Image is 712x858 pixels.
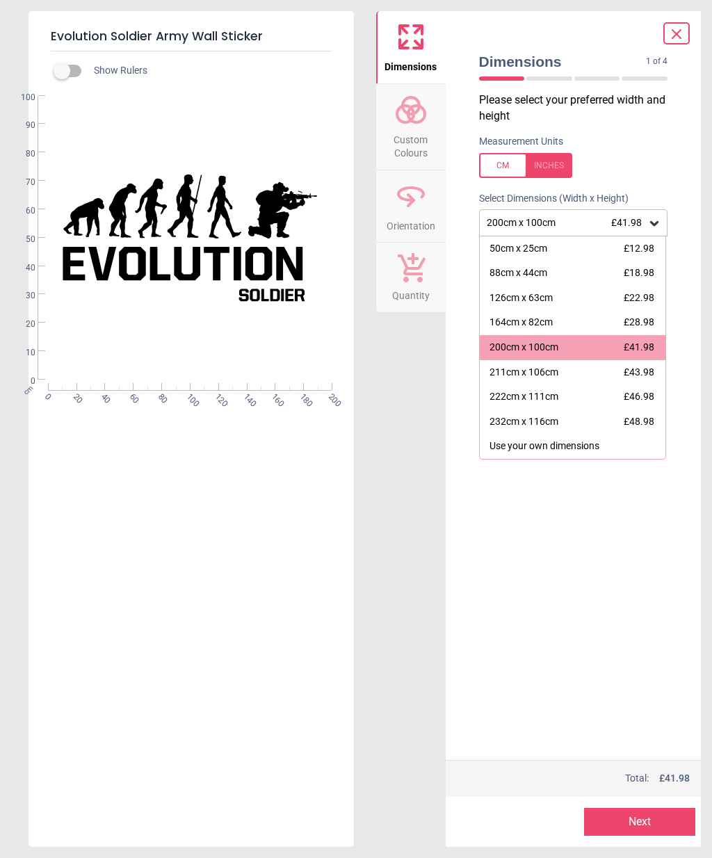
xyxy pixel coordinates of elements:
span: 41.98 [665,772,690,784]
button: Custom Colours [376,84,446,170]
span: 1 of 4 [646,56,667,67]
div: 200cm x 100cm [489,341,558,355]
label: Measurement Units [479,135,563,149]
span: Orientation [387,213,435,234]
span: £18.98 [624,267,654,278]
label: Select Dimensions (Width x Height) [468,192,629,206]
p: Please select your preferred width and height [479,92,679,124]
span: 70 [9,177,35,188]
div: 232cm x 116cm [489,415,558,429]
span: 20 [9,318,35,330]
span: Custom Colours [378,127,444,161]
span: 200 [325,391,334,400]
span: 80 [155,391,164,400]
span: 40 [9,262,35,274]
button: Dimensions [376,11,446,83]
span: Dimensions [479,51,647,72]
div: 200cm x 100cm [485,217,648,229]
span: Dimensions [385,54,437,74]
div: 164cm x 82cm [489,316,553,330]
span: 30 [9,290,35,302]
span: 60 [9,205,35,217]
span: 100 [9,92,35,104]
span: £22.98 [624,292,654,303]
span: 140 [241,391,250,400]
div: 126cm x 63cm [489,291,553,305]
span: 160 [269,391,278,400]
span: 20 [70,391,79,400]
button: Orientation [376,170,446,243]
button: Next [584,808,695,836]
span: £ [659,772,690,786]
span: £46.98 [624,391,654,402]
span: £12.98 [624,243,654,254]
span: 80 [9,148,35,160]
div: 88cm x 44cm [489,266,547,280]
span: £48.98 [624,416,654,427]
button: Quantity [376,243,446,312]
div: Use your own dimensions [489,439,599,453]
span: 90 [9,120,35,131]
span: cm [22,384,35,396]
span: £43.98 [624,366,654,378]
div: 50cm x 25cm [489,242,547,256]
span: Quantity [392,282,430,303]
div: 211cm x 106cm [489,366,558,380]
span: 10 [9,347,35,359]
span: 120 [212,391,221,400]
div: 222cm x 111cm [489,390,558,404]
span: 0 [42,391,51,400]
span: £41.98 [624,341,654,353]
span: 60 [127,391,136,400]
div: Total: [478,772,690,786]
div: Show Rulers [62,63,354,79]
span: 100 [184,391,193,400]
span: £28.98 [624,316,654,327]
h5: Evolution Soldier Army Wall Sticker [51,22,332,51]
span: 0 [9,375,35,387]
span: 40 [99,391,108,400]
span: £41.98 [611,217,642,228]
span: 180 [297,391,306,400]
span: 50 [9,234,35,245]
